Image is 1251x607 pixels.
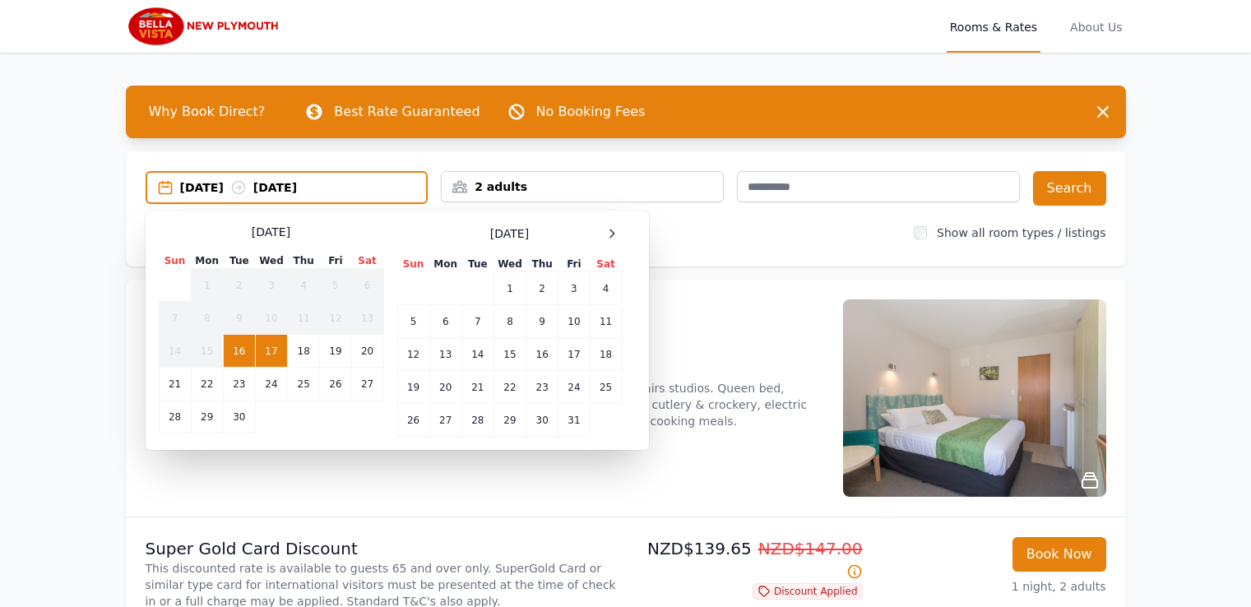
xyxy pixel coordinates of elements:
[558,371,590,404] td: 24
[526,404,558,437] td: 30
[493,371,526,404] td: 22
[288,335,320,368] td: 18
[223,269,255,302] td: 2
[320,335,351,368] td: 19
[397,257,429,272] th: Sun
[351,335,383,368] td: 20
[526,338,558,371] td: 16
[191,335,223,368] td: 15
[136,95,279,128] span: Why Book Direct?
[397,371,429,404] td: 19
[590,338,622,371] td: 18
[526,272,558,305] td: 2
[334,102,480,122] p: Best Rate Guaranteed
[288,302,320,335] td: 11
[876,578,1106,595] p: 1 night, 2 adults
[288,253,320,269] th: Thu
[255,368,287,401] td: 24
[351,368,383,401] td: 27
[442,178,723,195] div: 2 adults
[320,269,351,302] td: 5
[351,253,383,269] th: Sat
[590,371,622,404] td: 25
[252,224,290,240] span: [DATE]
[191,269,223,302] td: 1
[351,302,383,335] td: 13
[429,257,461,272] th: Mon
[429,305,461,338] td: 6
[146,537,619,560] p: Super Gold Card Discount
[223,302,255,335] td: 9
[590,272,622,305] td: 4
[1033,171,1106,206] button: Search
[461,404,493,437] td: 28
[632,537,863,583] p: NZD$139.65
[223,368,255,401] td: 23
[493,305,526,338] td: 8
[429,371,461,404] td: 20
[558,305,590,338] td: 10
[223,335,255,368] td: 16
[493,257,526,272] th: Wed
[320,302,351,335] td: 12
[758,539,863,558] span: NZD$147.00
[461,338,493,371] td: 14
[126,7,284,46] img: Bella Vista New Plymouth
[255,269,287,302] td: 3
[590,305,622,338] td: 11
[461,257,493,272] th: Tue
[320,368,351,401] td: 26
[397,305,429,338] td: 5
[461,305,493,338] td: 7
[159,253,191,269] th: Sun
[1012,537,1106,572] button: Book Now
[191,368,223,401] td: 22
[288,269,320,302] td: 4
[526,371,558,404] td: 23
[493,404,526,437] td: 29
[191,302,223,335] td: 8
[558,272,590,305] td: 3
[937,226,1105,239] label: Show all room types / listings
[536,102,646,122] p: No Booking Fees
[223,401,255,433] td: 30
[397,338,429,371] td: 12
[590,257,622,272] th: Sat
[429,338,461,371] td: 13
[461,371,493,404] td: 21
[490,225,529,242] span: [DATE]
[351,269,383,302] td: 6
[397,404,429,437] td: 26
[223,253,255,269] th: Tue
[493,272,526,305] td: 1
[558,257,590,272] th: Fri
[753,583,863,600] span: Discount Applied
[526,257,558,272] th: Thu
[493,338,526,371] td: 15
[558,404,590,437] td: 31
[255,335,287,368] td: 17
[159,368,191,401] td: 21
[429,404,461,437] td: 27
[159,302,191,335] td: 7
[526,305,558,338] td: 9
[320,253,351,269] th: Fri
[180,179,427,196] div: [DATE] [DATE]
[558,338,590,371] td: 17
[288,368,320,401] td: 25
[159,335,191,368] td: 14
[255,253,287,269] th: Wed
[255,302,287,335] td: 10
[191,253,223,269] th: Mon
[191,401,223,433] td: 29
[159,401,191,433] td: 28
